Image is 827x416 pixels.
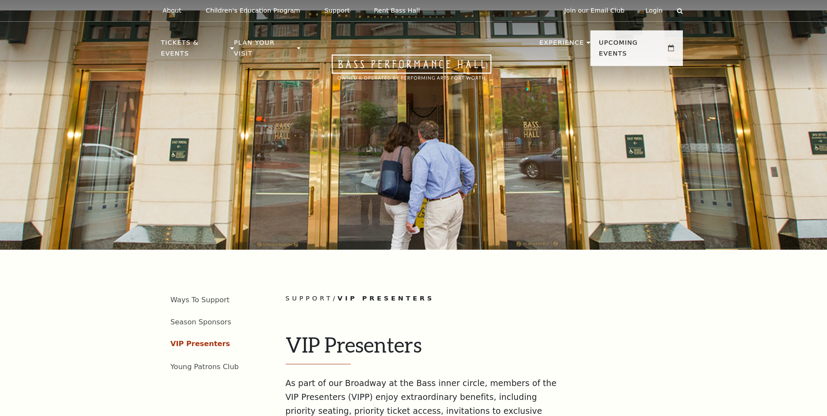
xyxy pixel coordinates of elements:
a: VIP Presenters [171,340,230,348]
p: About [163,7,181,14]
p: Tickets & Events [161,37,228,64]
a: Season Sponsors [171,318,231,326]
p: / [286,293,683,304]
p: Experience [539,37,584,53]
span: VIP Presenters [338,294,435,302]
p: Plan Your Visit [234,37,295,64]
h1: VIP Presenters [286,332,683,364]
span: Support [286,294,333,302]
p: Children's Education Program [206,7,300,14]
p: Upcoming Events [599,37,666,64]
a: Young Patrons Club [171,363,239,371]
p: Support [325,7,350,14]
p: Rent Bass Hall [374,7,420,14]
a: Ways To Support [171,296,230,304]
